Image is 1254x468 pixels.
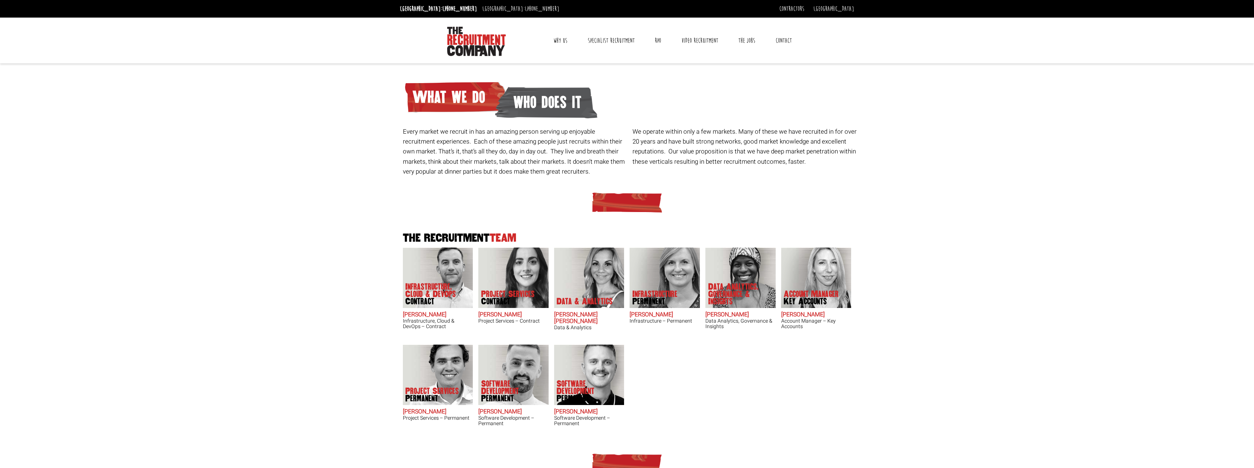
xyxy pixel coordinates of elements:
img: Frankie Gaffney's our Account Manager Key Accounts [781,248,851,308]
h2: [PERSON_NAME] [403,312,473,318]
img: Adam Eshet does Infrastructure, Cloud & DevOps Contract [402,248,473,308]
span: Permanent [405,395,459,402]
a: Specialist Recruitment [582,31,640,50]
h3: Account Manager – Key Accounts [781,318,852,330]
p: Software Development [481,380,540,402]
h2: [PERSON_NAME] [478,409,549,415]
h2: [PERSON_NAME] [781,312,852,318]
a: Contractors [779,5,804,13]
p: We operate within only a few markets. Many of these we have recruited in for over 20 years and ha... [632,127,857,167]
h2: [PERSON_NAME] [PERSON_NAME] [554,312,624,324]
p: Data Analytics, Governance & Insights [708,283,767,305]
span: Permanent [557,395,615,402]
li: [GEOGRAPHIC_DATA]: [481,3,561,15]
p: Infrastructure [632,290,678,305]
span: Team [490,232,516,244]
h3: Infrastructure, Cloud & DevOps – Contract [403,318,473,330]
p: Infrastructure, Cloud & DevOps [405,283,464,305]
img: The Recruitment Company [447,27,506,56]
h3: Data & Analytics [554,325,624,330]
h2: [PERSON_NAME] [478,312,549,318]
h3: Software Development – Permanent [478,415,549,427]
p: Account Manager [784,290,839,305]
a: Contact [770,31,797,50]
p: Project Services [481,290,535,305]
img: Amanda Evans's Our Infrastructure Permanent [630,248,700,308]
img: Chipo Riva does Data Analytics, Governance & Insights [705,248,776,308]
img: Liam Cox does Software Development Permanent [478,345,549,405]
a: [PHONE_NUMBER] [525,5,559,13]
p: Every market we recruit in has an amazing person serving up enjoyable recruitment experiences. Ea... [403,127,627,177]
h3: Data Analytics, Governance & Insights [705,318,776,330]
a: [PHONE_NUMBER] [442,5,477,13]
p: Software Development [557,380,615,402]
img: Sam McKay does Project Services Permanent [402,345,473,405]
span: Contract [481,298,535,305]
img: Sam Williamson does Software Development Permanent [554,345,624,405]
h3: Project Services – Contract [478,318,549,324]
h2: [PERSON_NAME] [705,312,776,318]
span: Permanent [481,395,540,402]
a: RPO [649,31,667,50]
span: Key Accounts [784,298,839,305]
h3: Project Services – Permanent [403,415,473,421]
span: . [804,157,806,166]
h2: [PERSON_NAME] [630,312,700,318]
span: Contract [405,298,464,305]
h3: Software Development – Permanent [554,415,624,427]
h2: [PERSON_NAME] [403,409,473,415]
h2: [PERSON_NAME] [554,409,624,415]
a: The Jobs [733,31,761,50]
img: Claire Sheerin does Project Services Contract [478,248,549,308]
h2: The Recruitment [400,233,854,244]
a: [GEOGRAPHIC_DATA] [813,5,854,13]
p: Data & Analytics [557,298,613,305]
a: Why Us [548,31,573,50]
img: Anna-Maria Julie does Data & Analytics [554,248,624,308]
p: Project Services [405,387,459,402]
li: [GEOGRAPHIC_DATA]: [398,3,479,15]
h3: Infrastructure – Permanent [630,318,700,324]
span: Permanent [632,298,678,305]
a: Video Recruitment [676,31,724,50]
